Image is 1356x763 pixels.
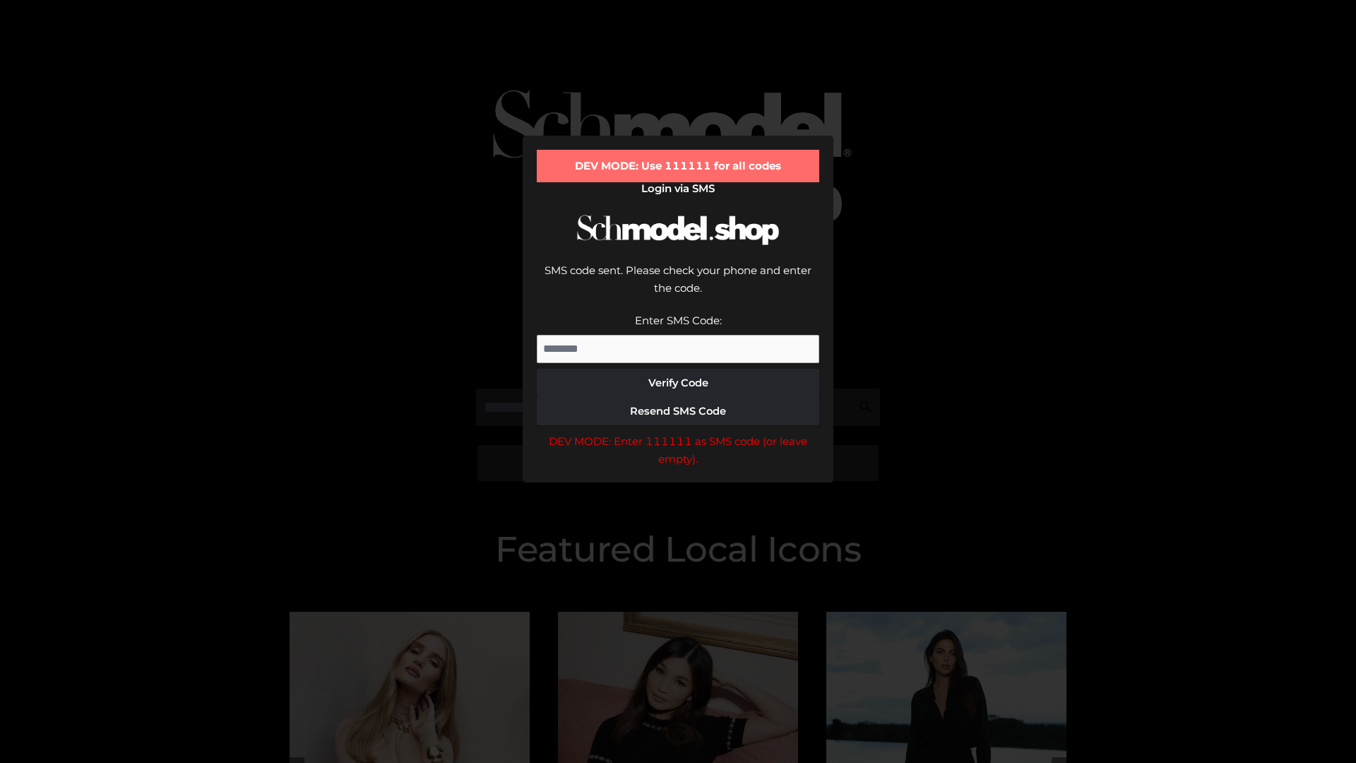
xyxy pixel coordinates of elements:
[635,314,722,327] label: Enter SMS Code:
[537,182,819,195] h2: Login via SMS
[537,432,819,468] div: DEV MODE: Enter 111111 as SMS code (or leave empty).
[537,150,819,182] div: DEV MODE: Use 111111 for all codes
[537,369,819,397] button: Verify Code
[537,261,819,312] div: SMS code sent. Please check your phone and enter the code.
[572,202,784,258] img: Schmodel Logo
[537,397,819,425] button: Resend SMS Code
